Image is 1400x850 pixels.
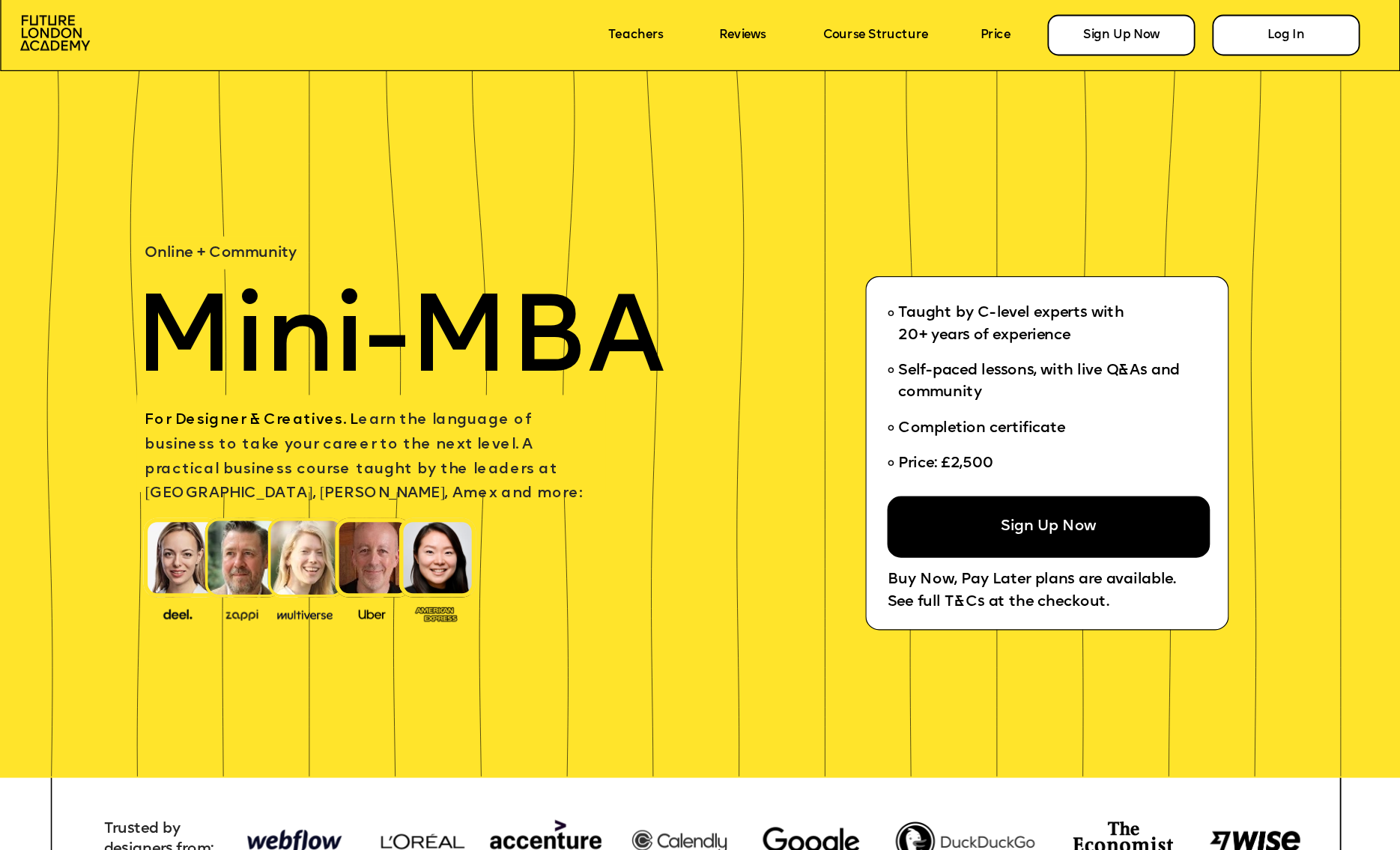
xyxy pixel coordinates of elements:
span: Self-paced lessons, with live Q&As and community [898,363,1184,400]
img: image-b2f1584c-cbf7-4a77-bbe0-f56ae6ee31f2.png [215,605,270,620]
img: image-93eab660-639c-4de6-957c-4ae039a0235a.png [409,602,464,622]
a: Course Structure [823,28,929,42]
span: For Designer & Creatives. L [145,413,358,428]
span: Buy Now, Pay Later plans are available. [888,573,1176,588]
span: Taught by C-level experts with 20+ years of experience [898,306,1124,343]
img: image-388f4489-9820-4c53-9b08-f7df0b8d4ae2.png [151,604,205,622]
img: image-99cff0b2-a396-4aab-8550-cf4071da2cb9.png [345,605,399,620]
span: Completion certificate [898,421,1065,436]
a: Reviews [719,28,766,42]
span: earn the language of business to take your career to the next level. A practical business course ... [145,413,581,503]
span: See full T&Cs at the checkout. [888,595,1109,610]
img: image-b7d05013-d886-4065-8d38-3eca2af40620.png [272,604,338,622]
span: Mini-MBA [134,288,664,397]
a: Price [981,28,1010,42]
span: Online + Community [145,246,297,261]
a: Teachers [608,28,663,42]
img: image-aac980e9-41de-4c2d-a048-f29dd30a0068.png [20,15,90,50]
span: Price: £2,500 [898,456,994,471]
